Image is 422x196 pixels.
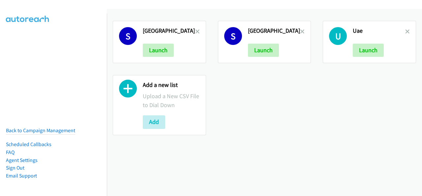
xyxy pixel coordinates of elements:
[143,92,200,109] p: Upload a New CSV File to Dial Down
[143,27,195,35] h2: [GEOGRAPHIC_DATA]
[248,44,279,57] button: Launch
[224,27,242,45] h1: S
[6,173,37,179] a: Email Support
[248,27,300,35] h2: [GEOGRAPHIC_DATA]
[143,115,165,129] button: Add
[6,165,24,171] a: Sign Out
[6,127,75,134] a: Back to Campaign Management
[353,44,384,57] button: Launch
[353,27,405,35] h2: Uae
[6,157,38,163] a: Agent Settings
[143,44,174,57] button: Launch
[119,27,137,45] h1: S
[6,149,15,155] a: FAQ
[329,27,347,45] h1: U
[6,141,51,147] a: Scheduled Callbacks
[143,81,200,89] h2: Add a new list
